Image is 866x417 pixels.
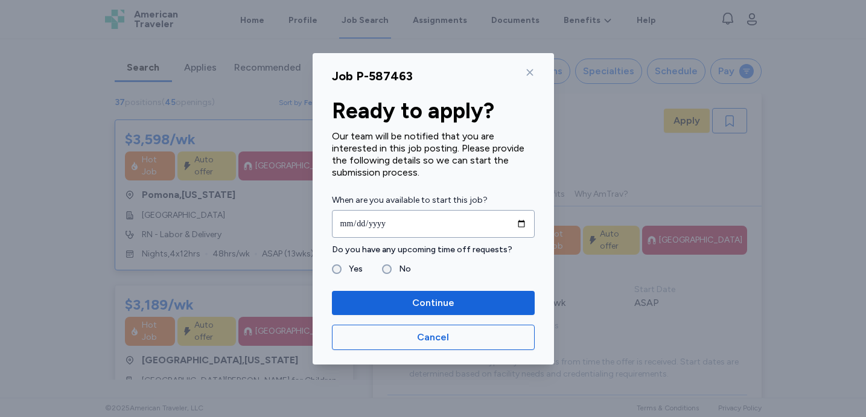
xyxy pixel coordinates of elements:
[417,330,449,345] span: Cancel
[332,99,535,123] div: Ready to apply?
[332,130,535,179] div: Our team will be notified that you are interested in this job posting. Please provide the followi...
[332,325,535,350] button: Cancel
[332,291,535,315] button: Continue
[392,262,411,276] label: No
[332,243,535,257] label: Do you have any upcoming time off requests?
[332,68,413,84] div: Job P-587463
[342,262,363,276] label: Yes
[332,193,535,208] label: When are you available to start this job?
[412,296,454,310] span: Continue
